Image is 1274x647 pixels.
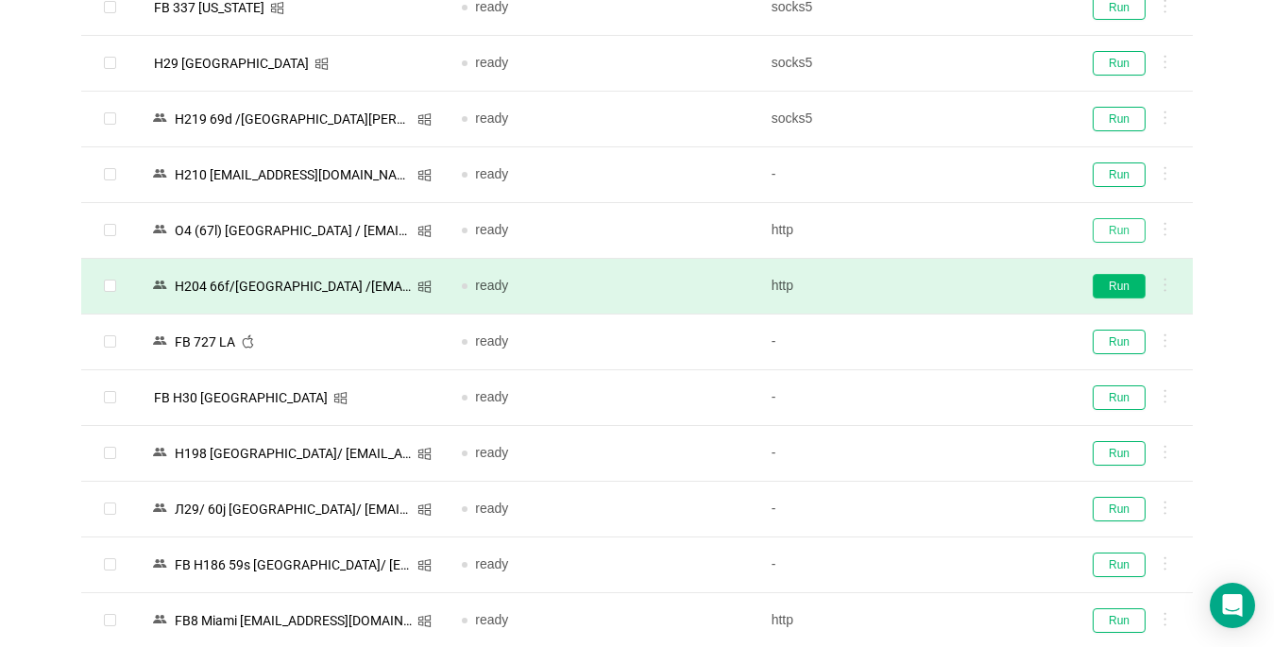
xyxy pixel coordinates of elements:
[417,502,432,517] i: icon: windows
[417,168,432,182] i: icon: windows
[148,51,314,76] div: H29 [GEOGRAPHIC_DATA]
[169,218,417,243] div: O4 (67l) [GEOGRAPHIC_DATA] / [EMAIL_ADDRESS][DOMAIN_NAME]
[475,166,508,181] span: ready
[417,112,432,127] i: icon: windows
[1093,162,1146,187] button: Run
[475,222,508,237] span: ready
[756,426,1065,482] td: -
[1093,608,1146,633] button: Run
[756,92,1065,147] td: socks5
[475,612,508,627] span: ready
[1093,385,1146,410] button: Run
[417,224,432,238] i: icon: windows
[241,334,255,349] i: icon: apple
[169,497,417,521] div: Л29/ 60j [GEOGRAPHIC_DATA]/ [EMAIL_ADDRESS][DOMAIN_NAME]
[475,556,508,571] span: ready
[314,57,329,71] i: icon: windows
[1093,441,1146,466] button: Run
[169,330,241,354] div: FB 727 LA
[417,447,432,461] i: icon: windows
[333,391,348,405] i: icon: windows
[1093,330,1146,354] button: Run
[756,36,1065,92] td: socks5
[1210,583,1255,628] div: Open Intercom Messenger
[417,614,432,628] i: icon: windows
[756,370,1065,426] td: -
[475,333,508,349] span: ready
[1093,218,1146,243] button: Run
[756,537,1065,593] td: -
[475,55,508,70] span: ready
[169,553,417,577] div: FB Н186 59s [GEOGRAPHIC_DATA]/ [EMAIL_ADDRESS][DOMAIN_NAME]
[169,441,417,466] div: Н198 [GEOGRAPHIC_DATA]/ [EMAIL_ADDRESS][DOMAIN_NAME]
[1093,107,1146,131] button: Run
[417,558,432,572] i: icon: windows
[475,501,508,516] span: ready
[475,111,508,126] span: ready
[1093,274,1146,298] button: Run
[756,147,1065,203] td: -
[169,608,417,633] div: FB8 Miami [EMAIL_ADDRESS][DOMAIN_NAME]
[169,274,417,298] div: Н204 66f/[GEOGRAPHIC_DATA] /[EMAIL_ADDRESS][DOMAIN_NAME]
[756,203,1065,259] td: http
[169,107,417,131] div: Н219 69d /[GEOGRAPHIC_DATA][PERSON_NAME]/ [EMAIL_ADDRESS][DOMAIN_NAME]
[1093,553,1146,577] button: Run
[475,278,508,293] span: ready
[475,445,508,460] span: ready
[270,1,284,15] i: icon: windows
[417,280,432,294] i: icon: windows
[169,162,417,187] div: Н210 [EMAIL_ADDRESS][DOMAIN_NAME]
[475,389,508,404] span: ready
[756,259,1065,315] td: http
[756,482,1065,537] td: -
[1093,51,1146,76] button: Run
[756,315,1065,370] td: -
[148,385,333,410] div: FB H30 [GEOGRAPHIC_DATA]
[1093,497,1146,521] button: Run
